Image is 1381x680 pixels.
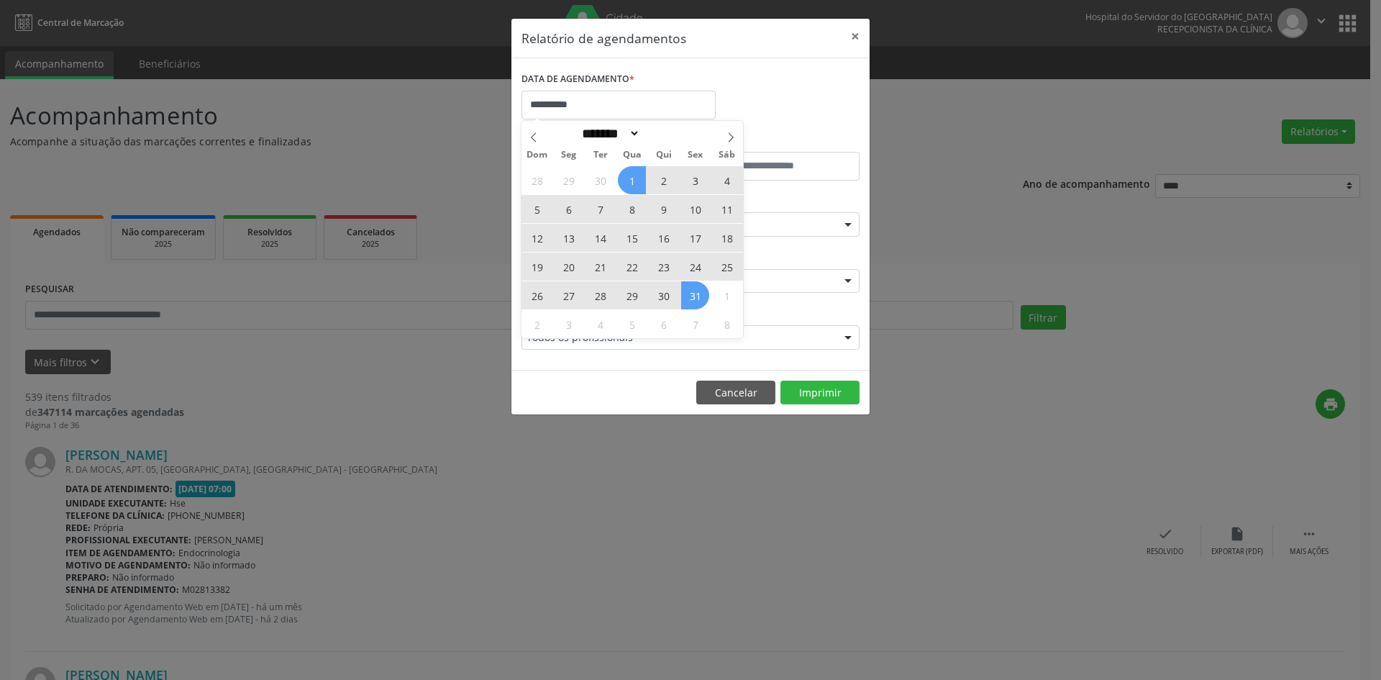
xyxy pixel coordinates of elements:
[523,195,551,223] span: Outubro 5, 2025
[681,281,709,309] span: Outubro 31, 2025
[555,224,583,252] span: Outubro 13, 2025
[586,281,614,309] span: Outubro 28, 2025
[618,224,646,252] span: Outubro 15, 2025
[640,126,688,141] input: Year
[713,224,741,252] span: Outubro 18, 2025
[618,253,646,281] span: Outubro 22, 2025
[618,195,646,223] span: Outubro 8, 2025
[650,224,678,252] span: Outubro 16, 2025
[713,310,741,338] span: Novembro 8, 2025
[553,150,585,160] span: Seg
[650,166,678,194] span: Outubro 2, 2025
[555,310,583,338] span: Novembro 3, 2025
[713,166,741,194] span: Outubro 4, 2025
[586,166,614,194] span: Setembro 30, 2025
[681,253,709,281] span: Outubro 24, 2025
[650,281,678,309] span: Outubro 30, 2025
[780,381,860,405] button: Imprimir
[586,310,614,338] span: Novembro 4, 2025
[586,253,614,281] span: Outubro 21, 2025
[555,253,583,281] span: Outubro 20, 2025
[680,150,711,160] span: Sex
[696,381,775,405] button: Cancelar
[523,166,551,194] span: Setembro 28, 2025
[521,68,634,91] label: DATA DE AGENDAMENTO
[616,150,648,160] span: Qua
[713,253,741,281] span: Outubro 25, 2025
[711,150,743,160] span: Sáb
[555,195,583,223] span: Outubro 6, 2025
[618,166,646,194] span: Outubro 1, 2025
[618,281,646,309] span: Outubro 29, 2025
[694,130,860,152] label: ATÉ
[521,29,686,47] h5: Relatório de agendamentos
[650,253,678,281] span: Outubro 23, 2025
[523,224,551,252] span: Outubro 12, 2025
[523,310,551,338] span: Novembro 2, 2025
[681,224,709,252] span: Outubro 17, 2025
[841,19,870,54] button: Close
[585,150,616,160] span: Ter
[521,150,553,160] span: Dom
[618,310,646,338] span: Novembro 5, 2025
[681,166,709,194] span: Outubro 3, 2025
[681,195,709,223] span: Outubro 10, 2025
[650,310,678,338] span: Novembro 6, 2025
[586,195,614,223] span: Outubro 7, 2025
[555,281,583,309] span: Outubro 27, 2025
[577,126,640,141] select: Month
[713,281,741,309] span: Novembro 1, 2025
[555,166,583,194] span: Setembro 29, 2025
[586,224,614,252] span: Outubro 14, 2025
[681,310,709,338] span: Novembro 7, 2025
[523,253,551,281] span: Outubro 19, 2025
[648,150,680,160] span: Qui
[713,195,741,223] span: Outubro 11, 2025
[523,281,551,309] span: Outubro 26, 2025
[650,195,678,223] span: Outubro 9, 2025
